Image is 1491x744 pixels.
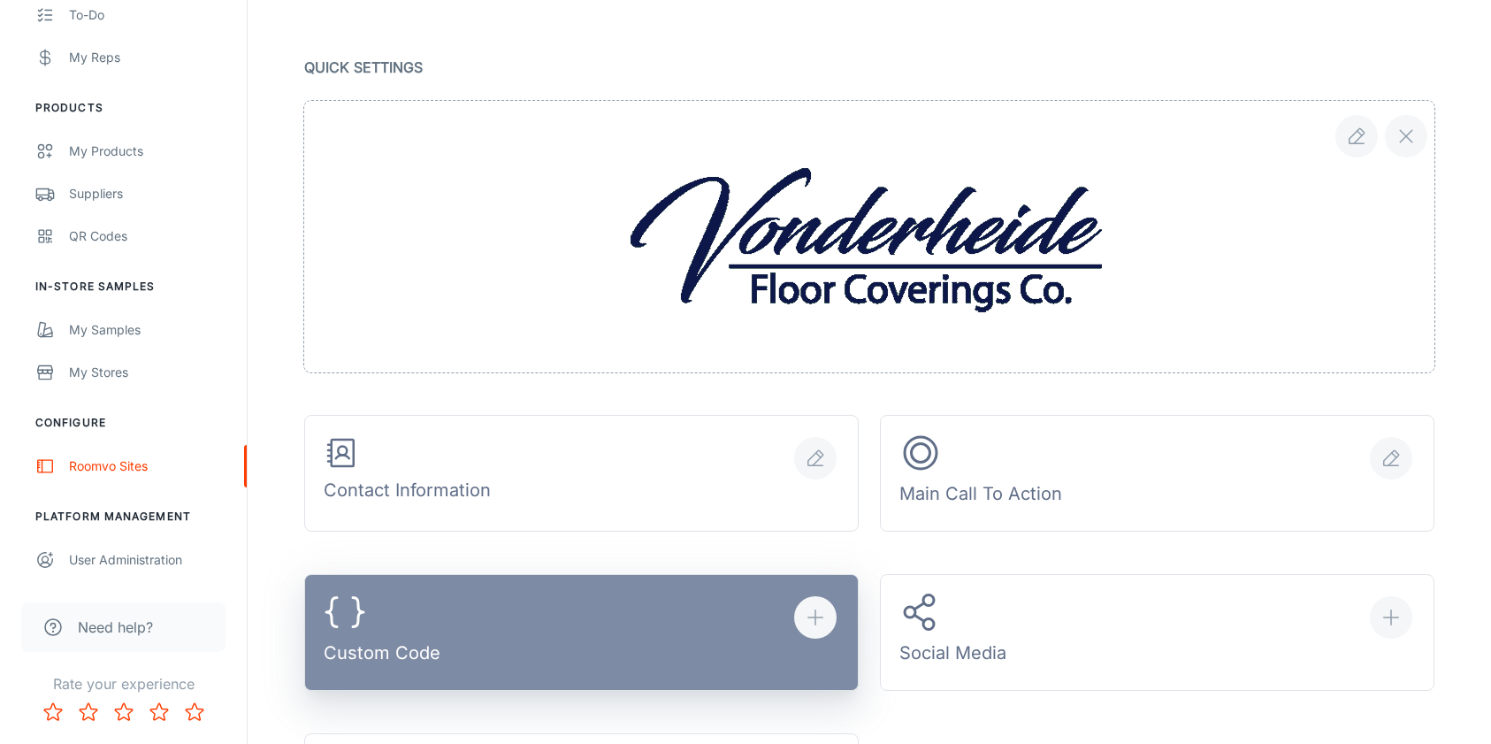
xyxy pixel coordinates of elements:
[69,456,229,476] div: Roomvo Sites
[69,320,229,340] div: My Samples
[304,574,859,691] button: Custom Code
[69,5,229,25] div: To-do
[324,591,440,673] div: Custom Code
[899,591,1006,673] div: Social Media
[69,142,229,161] div: My Products
[899,432,1062,514] div: Main Call To Action
[141,694,177,730] button: Rate 4 star
[14,673,233,694] p: Rate your experience
[106,694,141,730] button: Rate 3 star
[69,363,229,382] div: My Stores
[324,435,491,510] div: Contact Information
[35,694,71,730] button: Rate 1 star
[880,574,1434,691] button: Social Media
[304,415,859,532] button: Contact Information
[71,694,106,730] button: Rate 2 star
[69,48,229,67] div: My Reps
[78,617,153,638] span: Need help?
[622,157,1117,317] img: file preview
[177,694,212,730] button: Rate 5 star
[304,55,1434,80] p: Quick Settings
[69,550,229,570] div: User Administration
[69,184,229,203] div: Suppliers
[880,415,1434,532] button: Main Call To Action
[69,226,229,246] div: QR Codes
